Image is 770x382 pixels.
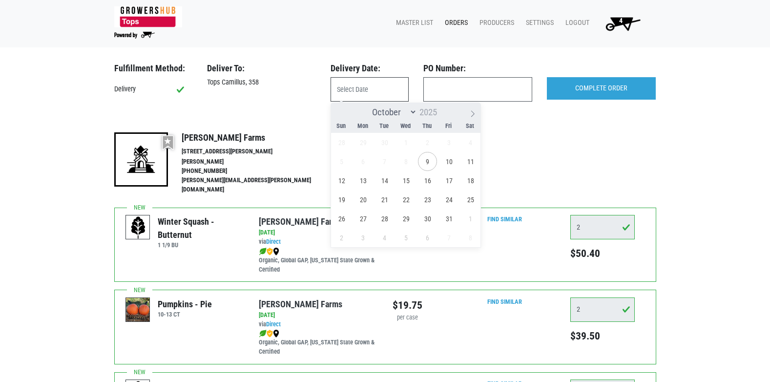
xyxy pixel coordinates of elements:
li: [STREET_ADDRESS][PERSON_NAME] [182,147,332,156]
img: 279edf242af8f9d49a69d9d2afa010fb.png [114,6,182,27]
span: September 30, 2025 [375,133,394,152]
h4: [PERSON_NAME] Farms [182,132,332,143]
a: Pumpkins - Pie [126,305,150,314]
span: October 26, 2025 [332,209,351,228]
div: Pumpkins - Pie [158,297,212,311]
img: safety-e55c860ca8c00a9c171001a62a92dabd.png [267,330,273,338]
img: leaf-e5c59151409436ccce96b2ca1b28e03c.png [259,330,267,338]
a: Orders [437,14,472,32]
span: October 9, 2025 [418,152,437,171]
a: Settings [518,14,558,32]
span: October 16, 2025 [418,171,437,190]
img: placeholder-variety-43d6402dacf2d531de610a020419775a.svg [126,215,150,240]
a: Logout [558,14,593,32]
span: October 10, 2025 [439,152,458,171]
span: October 30, 2025 [418,209,437,228]
div: via [259,320,377,329]
span: October 31, 2025 [439,209,458,228]
img: leaf-e5c59151409436ccce96b2ca1b28e03c.png [259,248,267,255]
span: October 22, 2025 [396,190,416,209]
span: October 19, 2025 [332,190,351,209]
div: $19.75 [393,297,422,313]
div: Organic, Global GAP, [US_STATE] State Grown & Certified [259,329,377,357]
select: Month [368,106,417,118]
h5: $50.40 [570,247,635,260]
h3: Deliver To: [207,63,316,74]
span: October 29, 2025 [396,209,416,228]
div: per case [393,313,422,322]
input: COMPLETE ORDER [547,77,656,100]
span: September 29, 2025 [354,133,373,152]
img: map_marker-0e94453035b3232a4d21701695807de9.png [273,330,279,338]
span: November 8, 2025 [461,228,480,247]
span: Thu [416,123,438,129]
a: [PERSON_NAME] Farms [259,299,342,309]
a: Find Similar [487,215,522,223]
li: [PHONE_NUMBER] [182,167,332,176]
span: October 1, 2025 [396,133,416,152]
img: thumbnail-f402428343f8077bd364b9150d8c865c.png [126,298,150,322]
img: Cart [601,14,645,33]
a: Master List [388,14,437,32]
span: Sat [459,123,481,129]
span: October 27, 2025 [354,209,373,228]
span: Wed [395,123,416,129]
img: 19-7441ae2ccb79c876ff41c34f3bd0da69.png [114,132,168,186]
div: Winter Squash - Butternut [158,215,244,241]
span: October 4, 2025 [461,133,480,152]
span: October 14, 2025 [375,171,394,190]
div: via [259,237,377,247]
span: October 17, 2025 [439,171,458,190]
h3: Fulfillment Method: [114,63,192,74]
img: Powered by Big Wheelbarrow [114,32,155,39]
span: October 8, 2025 [396,152,416,171]
a: Direct [266,238,281,245]
span: Tue [374,123,395,129]
h5: $39.50 [570,330,635,342]
div: [DATE] [259,228,377,237]
a: Producers [472,14,518,32]
h3: Delivery Date: [331,63,409,74]
span: October 18, 2025 [461,171,480,190]
a: [PERSON_NAME] Farms [259,216,342,227]
li: [PERSON_NAME] [182,157,332,167]
li: [PERSON_NAME][EMAIL_ADDRESS][PERSON_NAME][DOMAIN_NAME] [182,176,332,194]
span: October 13, 2025 [354,171,373,190]
a: Direct [266,320,281,328]
span: November 6, 2025 [418,228,437,247]
span: October 2, 2025 [418,133,437,152]
span: November 1, 2025 [461,209,480,228]
span: Sun [331,123,352,129]
span: October 21, 2025 [375,190,394,209]
span: Fri [438,123,459,129]
span: October 5, 2025 [332,152,351,171]
span: September 28, 2025 [332,133,351,152]
div: Tops Camillus, 358 [200,77,323,88]
span: November 4, 2025 [375,228,394,247]
span: October 25, 2025 [461,190,480,209]
h6: 1 1/9 BU [158,241,244,249]
a: Find Similar [487,298,522,305]
span: October 24, 2025 [439,190,458,209]
span: November 7, 2025 [439,228,458,247]
span: October 7, 2025 [375,152,394,171]
input: Select Date [331,77,409,102]
span: October 20, 2025 [354,190,373,209]
span: October 15, 2025 [396,171,416,190]
input: Qty [570,297,635,322]
span: October 12, 2025 [332,171,351,190]
span: November 3, 2025 [354,228,373,247]
span: November 2, 2025 [332,228,351,247]
div: Organic, Global GAP, [US_STATE] State Grown & Certified [259,247,377,275]
span: November 5, 2025 [396,228,416,247]
span: Mon [352,123,374,129]
span: October 23, 2025 [418,190,437,209]
a: 4 [593,14,648,33]
img: safety-e55c860ca8c00a9c171001a62a92dabd.png [267,248,273,255]
input: Qty [570,215,635,239]
span: October 3, 2025 [439,133,458,152]
span: October 11, 2025 [461,152,480,171]
h6: 10-13 CT [158,311,212,318]
span: October 6, 2025 [354,152,373,171]
h3: PO Number: [423,63,532,74]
